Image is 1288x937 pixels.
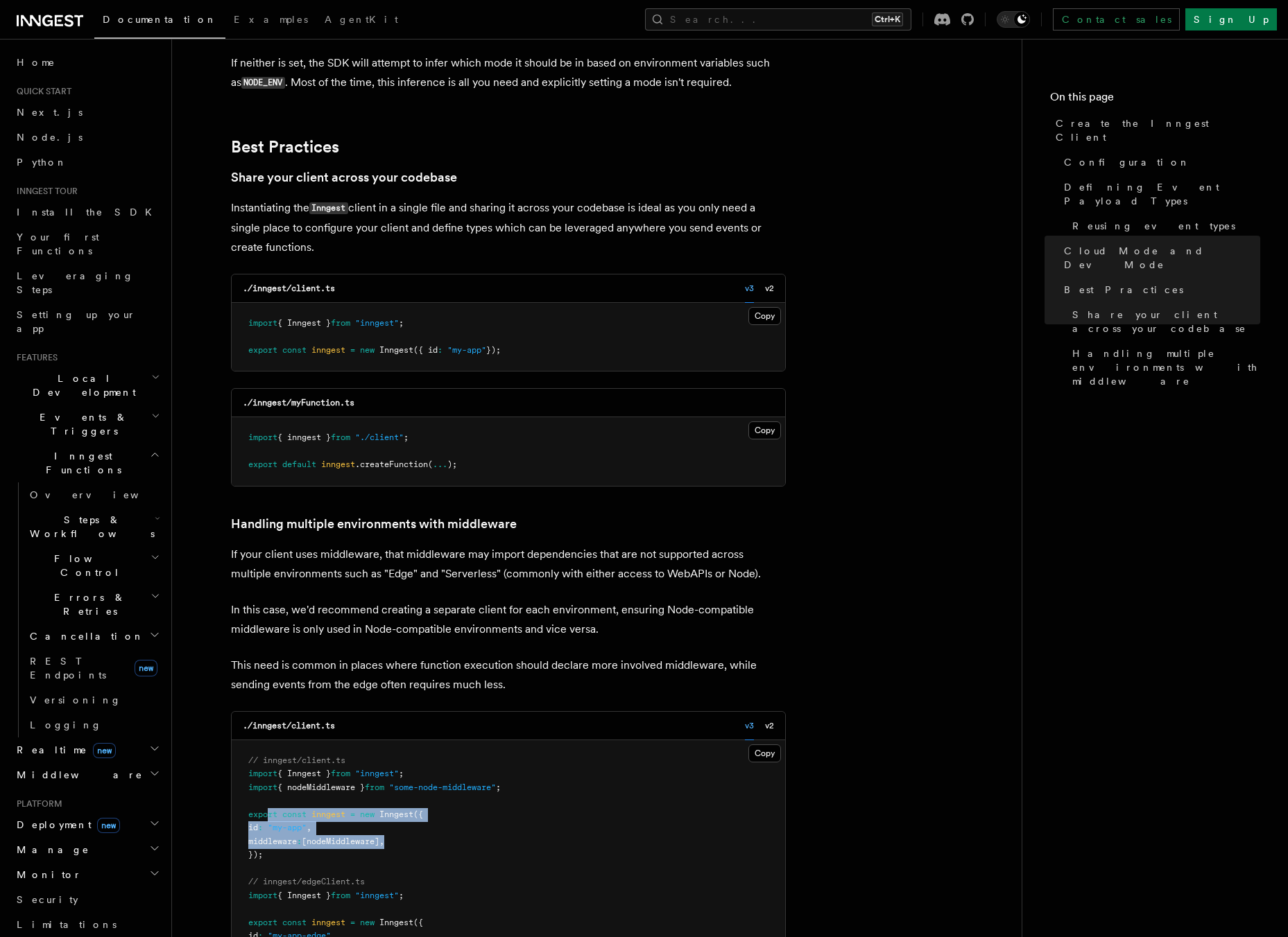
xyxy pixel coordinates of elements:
[24,552,151,579] span: Flow Control
[302,837,379,846] span: [nodeMiddleware]
[1058,277,1260,302] a: Best Practices
[103,14,217,25] span: Documentation
[11,86,71,97] span: Quick start
[360,809,375,819] span: new
[360,918,375,927] span: new
[1064,180,1260,208] span: Defining Event Payload Types
[231,545,786,584] p: If your client uses middleware, that middleware may import dependencies that are not supported ac...
[307,823,311,832] span: ,
[11,302,163,341] a: Setting up your app
[24,513,155,541] span: Steps & Workflows
[1058,238,1260,277] a: Cloud Mode and Dev Mode
[311,809,345,819] span: inngest
[748,307,781,325] button: Copy
[872,12,903,26] kbd: Ctrl+K
[1067,302,1260,341] a: Share your client across your codebase
[248,318,277,328] span: import
[11,768,143,782] span: Middleware
[24,482,163,507] a: Overview
[24,629,144,643] span: Cancellation
[11,837,163,862] button: Manage
[277,318,331,328] span: { Inngest }
[11,912,163,937] a: Limitations
[438,345,443,355] span: :
[11,862,163,887] button: Monitor
[11,798,62,809] span: Platform
[1064,244,1260,272] span: Cloud Mode and Dev Mode
[355,891,399,900] span: "inngest"
[135,660,157,676] span: new
[399,769,404,778] span: ;
[248,823,258,832] span: id
[413,345,438,355] span: ({ id
[17,107,83,118] span: Next.js
[379,837,384,846] span: ,
[30,489,173,500] span: Overview
[311,918,345,927] span: inngest
[248,837,297,846] span: middleware
[331,432,350,442] span: from
[17,919,117,930] span: Limitations
[321,459,355,469] span: inngest
[379,918,413,927] span: Inngest
[331,318,350,328] span: from
[277,782,365,792] span: { nodeMiddleware }
[325,14,398,25] span: AgentKit
[11,868,82,882] span: Monitor
[11,150,163,175] a: Python
[486,345,501,355] span: });
[11,818,120,832] span: Deployment
[11,200,163,225] a: Install the SDK
[231,600,786,639] p: In this case, we'd recommend creating a separate client for each environment, ensuring Node-compa...
[1067,213,1260,238] a: Reusing event types
[399,318,404,328] span: ;
[24,585,163,624] button: Errors & Retries
[248,877,365,886] span: // inngest/edgeClient.ts
[234,14,308,25] span: Examples
[1067,341,1260,394] a: Handling multiple environments with middleware
[496,782,501,792] span: ;
[248,345,277,355] span: export
[17,231,99,256] span: Your first Functions
[277,769,331,778] span: { Inngest }
[11,762,163,787] button: Middleware
[17,207,160,218] span: Install the SDK
[243,721,335,730] code: ./inngest/client.ts
[17,157,67,168] span: Python
[1064,283,1183,297] span: Best Practices
[355,432,404,442] span: "./client"
[1072,308,1260,335] span: Share your client across your codebase
[355,769,399,778] span: "inngest"
[316,4,406,37] a: AgentKit
[277,432,331,442] span: { inngest }
[355,459,428,469] span: .createFunction
[1053,8,1180,30] a: Contact sales
[1058,150,1260,175] a: Configuration
[404,432,409,442] span: ;
[350,918,355,927] span: =
[748,421,781,439] button: Copy
[282,918,307,927] span: const
[248,459,277,469] span: export
[11,482,163,737] div: Inngest Functions
[231,137,339,157] a: Best Practices
[413,809,423,819] span: ({
[248,809,277,819] span: export
[17,309,136,334] span: Setting up your app
[1050,111,1260,150] a: Create the Inngest Client
[282,459,316,469] span: default
[17,132,83,143] span: Node.js
[997,11,1030,28] button: Toggle dark mode
[331,891,350,900] span: from
[97,818,120,833] span: new
[268,823,307,832] span: "my-app"
[11,887,163,912] a: Security
[248,432,277,442] span: import
[355,318,399,328] span: "inngest"
[379,345,413,355] span: Inngest
[413,918,423,927] span: ({
[243,283,335,293] code: ./inngest/client.ts
[30,694,121,706] span: Versioning
[248,782,277,792] span: import
[24,546,163,585] button: Flow Control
